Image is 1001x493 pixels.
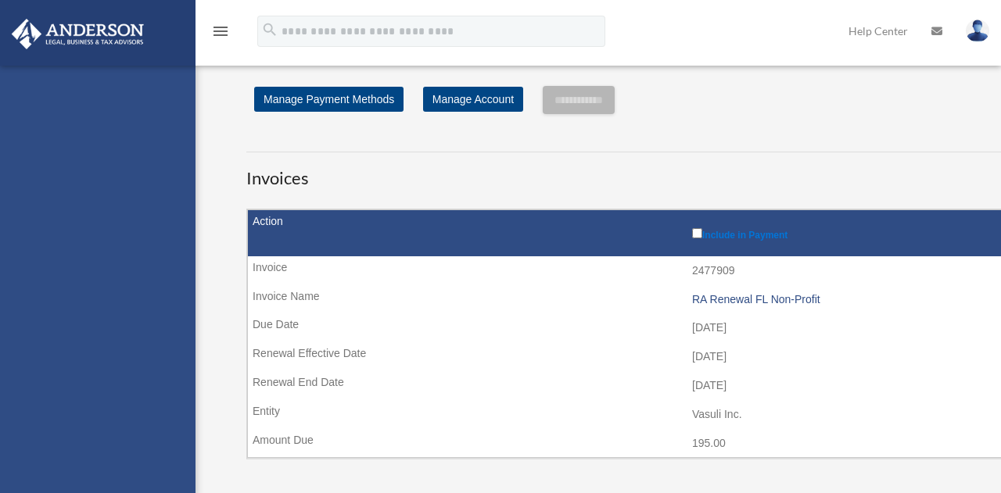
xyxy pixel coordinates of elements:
[692,228,702,238] input: Include in Payment
[211,22,230,41] i: menu
[261,21,278,38] i: search
[7,19,149,49] img: Anderson Advisors Platinum Portal
[254,87,404,112] a: Manage Payment Methods
[423,87,523,112] a: Manage Account
[211,27,230,41] a: menu
[966,20,989,42] img: User Pic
